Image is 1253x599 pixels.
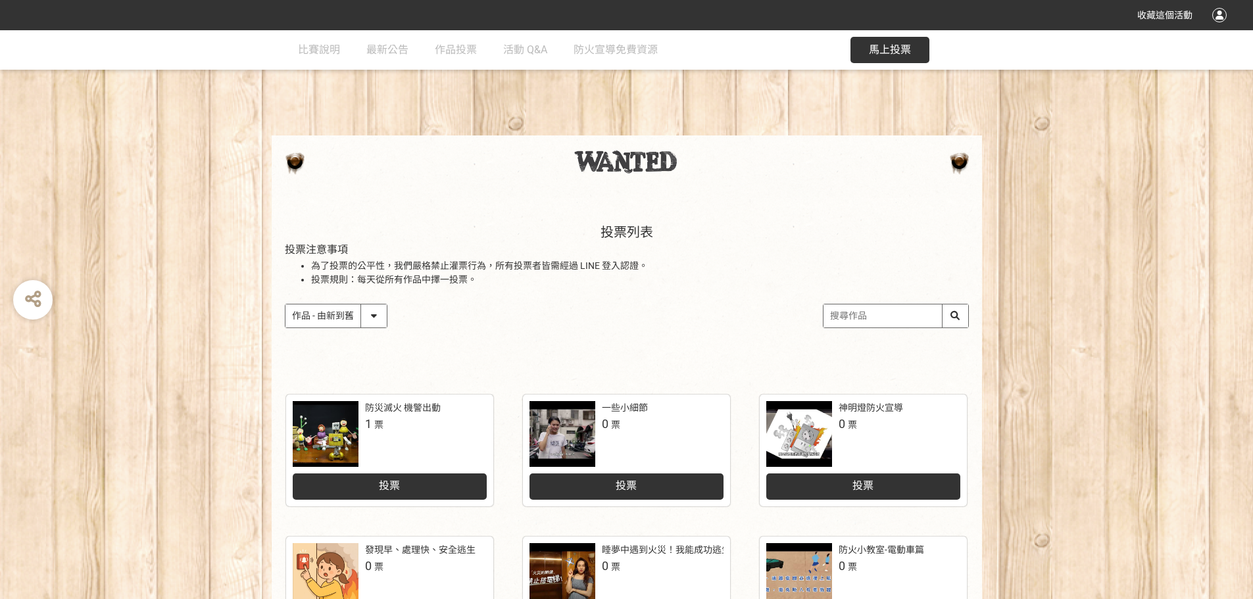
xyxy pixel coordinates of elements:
li: 投票規則：每天從所有作品中擇一投票。 [311,273,969,287]
span: 投票 [616,479,637,492]
span: 0 [365,559,372,573]
a: 防火宣導免費資源 [574,30,658,70]
a: 最新公告 [366,30,408,70]
li: 為了投票的公平性，我們嚴格禁止灌票行為，所有投票者皆需經過 LINE 登入認證。 [311,259,969,273]
a: 一些小細節0票投票 [523,395,730,506]
span: 比賽說明 [298,43,340,56]
span: 0 [839,559,845,573]
div: 一些小細節 [602,401,648,415]
div: 神明燈防火宣導 [839,401,903,415]
span: 投票 [852,479,873,492]
span: 最新公告 [366,43,408,56]
button: 馬上投票 [850,37,929,63]
span: 作品投票 [435,43,477,56]
span: 收藏這個活動 [1137,10,1192,20]
span: 票 [374,419,383,430]
input: 搜尋作品 [823,304,968,327]
span: 投票注意事項 [285,243,348,256]
span: 票 [611,419,620,430]
a: 作品投票 [435,30,477,70]
span: 票 [848,419,857,430]
div: 防火小教室-電動車篇 [839,543,924,557]
span: 活動 Q&A [503,43,547,56]
span: 票 [611,562,620,572]
div: 睡夢中遇到火災！我能成功逃生嗎？ [602,543,749,557]
div: 發現早、處理快、安全逃生 [365,543,476,557]
span: 票 [374,562,383,572]
a: 神明燈防火宣導0票投票 [760,395,967,506]
span: 票 [848,562,857,572]
span: 0 [602,559,608,573]
span: 投票 [379,479,400,492]
span: 防火宣導免費資源 [574,43,658,56]
a: 活動 Q&A [503,30,547,70]
span: 馬上投票 [869,43,911,56]
span: 0 [839,417,845,431]
span: 1 [365,417,372,431]
a: 比賽說明 [298,30,340,70]
a: 防災滅火 機警出動1票投票 [286,395,493,506]
div: 防災滅火 機警出動 [365,401,441,415]
h1: 投票列表 [285,224,969,240]
span: 0 [602,417,608,431]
